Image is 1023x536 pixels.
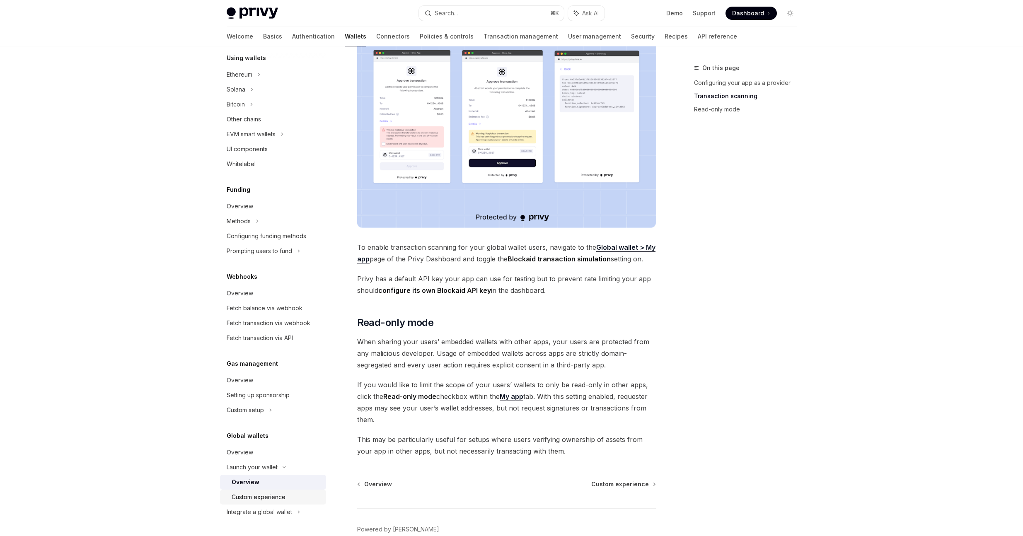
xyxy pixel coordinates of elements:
[694,89,803,103] a: Transaction scanning
[784,7,797,20] button: Toggle dark mode
[357,525,439,534] a: Powered by [PERSON_NAME]
[227,7,278,19] img: light logo
[568,27,621,46] a: User management
[232,477,259,487] div: Overview
[227,70,252,80] div: Ethereum
[357,15,656,228] img: Transaction scanning UI
[726,7,777,20] a: Dashboard
[357,379,656,425] span: If you would like to limit the scope of your users’ wallets to only be read-only in other apps, c...
[220,199,326,214] a: Overview
[568,6,605,21] button: Ask AI
[220,445,326,460] a: Overview
[227,27,253,46] a: Welcome
[220,301,326,316] a: Fetch balance via webhook
[227,129,276,139] div: EVM smart wallets
[364,480,392,488] span: Overview
[220,475,326,490] a: Overview
[666,9,683,17] a: Demo
[227,359,278,369] h5: Gas management
[220,373,326,388] a: Overview
[357,316,434,329] span: Read-only mode
[693,9,716,17] a: Support
[591,480,655,488] a: Custom experience
[227,318,310,328] div: Fetch transaction via webhook
[227,246,292,256] div: Prompting users to fund
[227,144,268,154] div: UI components
[220,286,326,301] a: Overview
[227,288,253,298] div: Overview
[263,27,282,46] a: Basics
[345,27,366,46] a: Wallets
[484,27,558,46] a: Transaction management
[227,216,251,226] div: Methods
[220,157,326,171] a: Whitelabel
[227,462,278,472] div: Launch your wallet
[702,63,740,73] span: On this page
[227,201,253,211] div: Overview
[420,27,474,46] a: Policies & controls
[383,392,436,401] strong: Read-only mode
[435,8,458,18] div: Search...
[227,447,253,457] div: Overview
[508,255,611,263] strong: Blockaid transaction simulation
[227,272,257,282] h5: Webhooks
[227,303,302,313] div: Fetch balance via webhook
[232,492,285,502] div: Custom experience
[220,112,326,127] a: Other chains
[220,490,326,505] a: Custom experience
[227,390,290,400] div: Setting up sponsorship
[220,229,326,244] a: Configuring funding methods
[550,10,559,17] span: ⌘ K
[227,85,245,94] div: Solana
[378,286,491,295] strong: configure its own Blockaid API key
[227,333,293,343] div: Fetch transaction via API
[358,480,392,488] a: Overview
[631,27,655,46] a: Security
[376,27,410,46] a: Connectors
[732,9,764,17] span: Dashboard
[694,103,803,116] a: Read-only mode
[357,273,656,296] span: Privy has a default API key your app can use for testing but to prevent rate limiting your app sh...
[227,231,306,241] div: Configuring funding methods
[227,185,250,195] h5: Funding
[500,392,523,401] strong: My app
[665,27,688,46] a: Recipes
[227,405,264,415] div: Custom setup
[357,243,655,263] a: Global wallet > My app
[227,375,253,385] div: Overview
[582,9,599,17] span: Ask AI
[357,241,656,265] span: To enable transaction scanning for your global wallet users, navigate to the page of the Privy Da...
[694,76,803,89] a: Configuring your app as a provider
[500,392,523,401] a: My app
[220,331,326,345] a: Fetch transaction via API
[292,27,335,46] a: Authentication
[220,142,326,157] a: UI components
[227,99,245,109] div: Bitcoin
[227,507,292,517] div: Integrate a global wallet
[227,114,261,124] div: Other chains
[419,6,564,21] button: Search...⌘K
[357,434,656,457] span: This may be particularly useful for setups where users verifying ownership of assets from your ap...
[227,159,256,169] div: Whitelabel
[227,431,268,441] h5: Global wallets
[220,316,326,331] a: Fetch transaction via webhook
[220,388,326,403] a: Setting up sponsorship
[357,336,656,371] span: When sharing your users’ embedded wallets with other apps, your users are protected from any mali...
[591,480,649,488] span: Custom experience
[698,27,737,46] a: API reference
